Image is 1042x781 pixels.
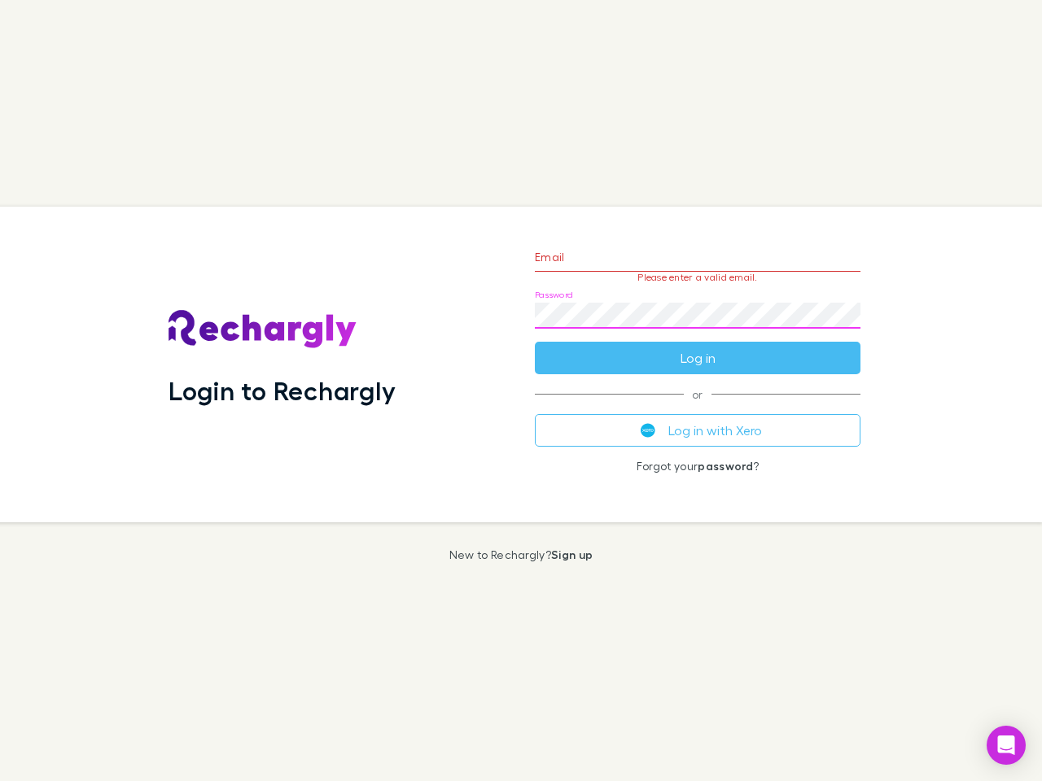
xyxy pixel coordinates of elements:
[169,310,357,349] img: Rechargly's Logo
[449,548,593,561] p: New to Rechargly?
[535,414,860,447] button: Log in with Xero
[535,272,860,283] p: Please enter a valid email.
[698,459,753,473] a: password
[641,423,655,438] img: Xero's logo
[535,460,860,473] p: Forgot your ?
[535,394,860,395] span: or
[987,726,1026,765] div: Open Intercom Messenger
[169,375,396,406] h1: Login to Rechargly
[551,548,593,561] a: Sign up
[535,342,860,374] button: Log in
[535,289,573,301] label: Password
